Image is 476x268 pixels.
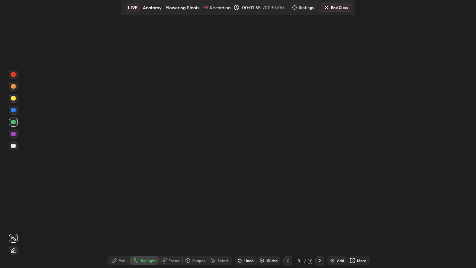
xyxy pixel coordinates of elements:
[210,5,231,10] p: Recording
[329,258,335,264] img: add-slide-button
[143,4,199,10] p: Anatomy - Flowering Plants
[128,4,138,10] p: LIVE
[244,259,254,262] div: Undo
[192,259,205,262] div: Shapes
[139,259,156,262] div: Highlight
[357,259,366,262] div: More
[218,259,229,262] div: Select
[119,259,125,262] div: Pen
[299,6,313,9] p: Settings
[168,259,180,262] div: Eraser
[292,4,297,10] img: class-settings-icons
[321,3,351,12] button: End Class
[324,4,329,10] img: end-class-cross
[304,258,306,263] div: /
[295,258,303,263] div: 3
[308,257,312,264] div: 16
[337,259,344,262] div: Add
[267,259,277,262] div: Slides
[202,4,208,10] img: recording.375f2c34.svg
